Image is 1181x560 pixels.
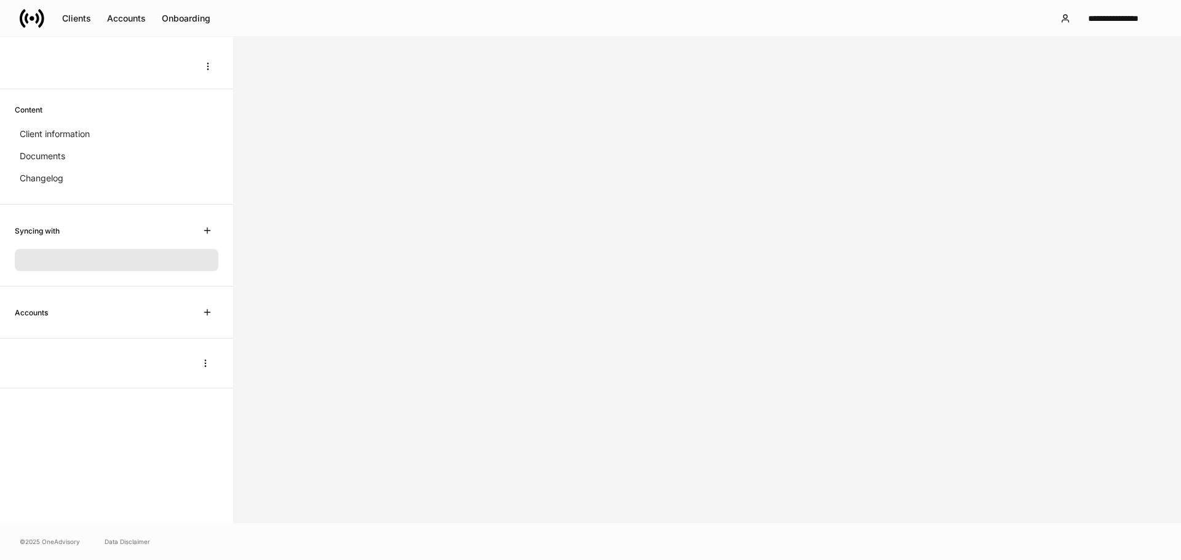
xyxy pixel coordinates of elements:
h6: Content [15,104,42,116]
a: Client information [15,123,218,145]
div: Clients [62,14,91,23]
p: Changelog [20,172,63,184]
p: Documents [20,150,65,162]
a: Documents [15,145,218,167]
a: Changelog [15,167,218,189]
button: Onboarding [154,9,218,28]
a: Data Disclaimer [105,537,150,546]
div: Accounts [107,14,146,23]
button: Clients [54,9,99,28]
span: © 2025 OneAdvisory [20,537,80,546]
h6: Accounts [15,307,48,318]
h6: Syncing with [15,225,60,237]
div: Onboarding [162,14,210,23]
button: Accounts [99,9,154,28]
p: Client information [20,128,90,140]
